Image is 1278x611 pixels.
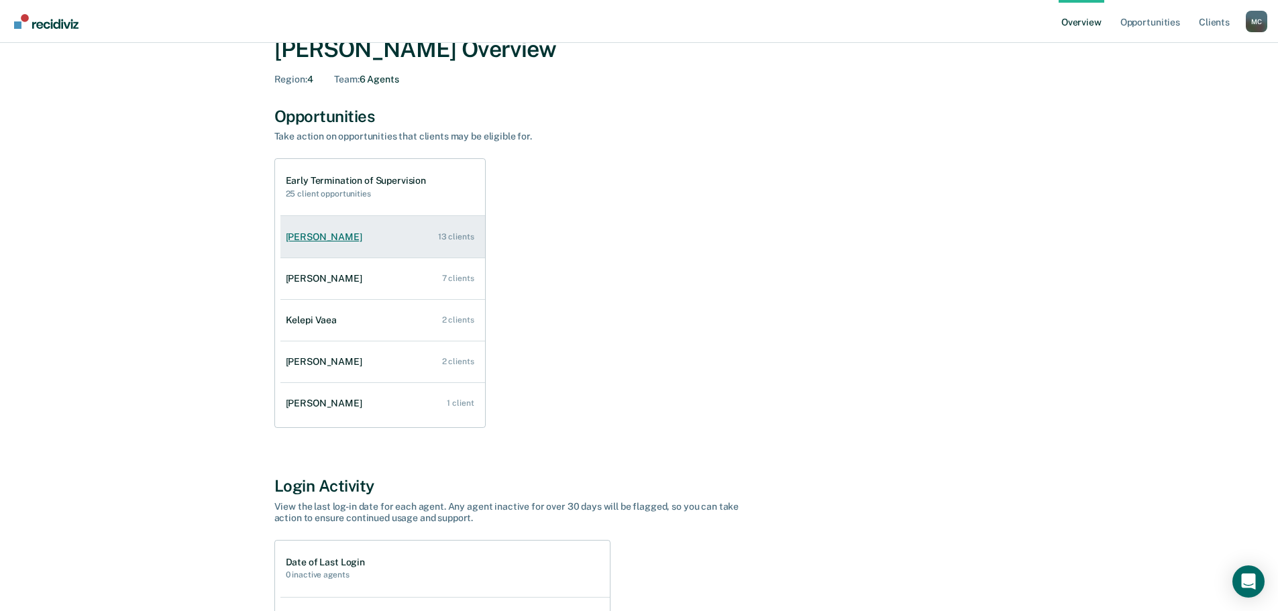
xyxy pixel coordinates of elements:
[274,501,744,524] div: View the last log-in date for each agent. Any agent inactive for over 30 days will be flagged, so...
[274,107,1004,126] div: Opportunities
[280,343,485,381] a: [PERSON_NAME] 2 clients
[286,315,342,326] div: Kelepi Vaea
[274,131,744,142] div: Take action on opportunities that clients may be eligible for.
[334,74,398,85] div: 6 Agents
[280,260,485,298] a: [PERSON_NAME] 7 clients
[442,357,474,366] div: 2 clients
[442,315,474,325] div: 2 clients
[286,273,368,284] div: [PERSON_NAME]
[286,175,427,186] h1: Early Termination of Supervision
[1246,11,1267,32] button: Profile dropdown button
[274,476,1004,496] div: Login Activity
[280,218,485,256] a: [PERSON_NAME] 13 clients
[442,274,474,283] div: 7 clients
[1232,565,1265,598] div: Open Intercom Messenger
[286,189,427,199] h2: 25 client opportunities
[1246,11,1267,32] div: M C
[274,36,1004,63] div: [PERSON_NAME] Overview
[286,231,368,243] div: [PERSON_NAME]
[286,356,368,368] div: [PERSON_NAME]
[286,398,368,409] div: [PERSON_NAME]
[447,398,474,408] div: 1 client
[334,74,359,85] span: Team :
[274,74,307,85] span: Region :
[14,14,78,29] img: Recidiviz
[280,384,485,423] a: [PERSON_NAME] 1 client
[286,557,365,568] h1: Date of Last Login
[286,570,365,579] h2: 0 inactive agents
[274,74,313,85] div: 4
[280,301,485,339] a: Kelepi Vaea 2 clients
[438,232,474,241] div: 13 clients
